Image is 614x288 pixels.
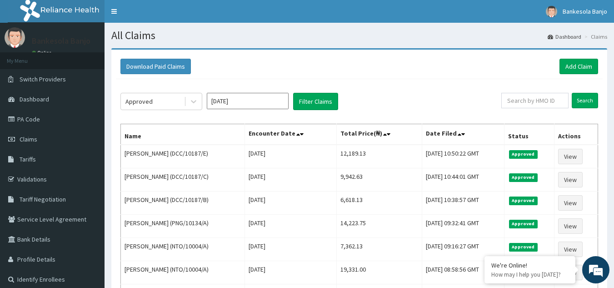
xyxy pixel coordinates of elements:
[558,172,583,187] a: View
[20,195,66,203] span: Tariff Negotiation
[337,238,422,261] td: 7,362.13
[245,168,337,192] td: [DATE]
[245,215,337,238] td: [DATE]
[120,59,191,74] button: Download Paid Claims
[563,7,607,15] span: Bankesola Banjo
[337,124,422,145] th: Total Price(₦)
[245,238,337,261] td: [DATE]
[582,33,607,40] li: Claims
[293,93,338,110] button: Filter Claims
[422,215,504,238] td: [DATE] 09:32:41 GMT
[558,149,583,164] a: View
[245,192,337,215] td: [DATE]
[509,150,538,158] span: Approved
[422,192,504,215] td: [DATE] 10:38:57 GMT
[20,155,36,163] span: Tariffs
[20,95,49,103] span: Dashboard
[121,168,245,192] td: [PERSON_NAME] (DCC/10187/C)
[111,30,607,41] h1: All Claims
[422,261,504,284] td: [DATE] 08:58:56 GMT
[121,238,245,261] td: [PERSON_NAME] (NTO/10004/A)
[558,218,583,234] a: View
[548,33,581,40] a: Dashboard
[121,124,245,145] th: Name
[121,215,245,238] td: [PERSON_NAME] (PNG/10134/A)
[245,124,337,145] th: Encounter Date
[207,93,289,109] input: Select Month and Year
[491,261,569,269] div: We're Online!
[5,27,25,48] img: User Image
[558,195,583,211] a: View
[245,261,337,284] td: [DATE]
[337,168,422,192] td: 9,942.63
[121,192,245,215] td: [PERSON_NAME] (DCC/10187/B)
[509,220,538,228] span: Approved
[558,242,583,257] a: View
[554,124,598,145] th: Actions
[121,261,245,284] td: [PERSON_NAME] (NTO/10004/A)
[509,243,538,251] span: Approved
[422,168,504,192] td: [DATE] 10:44:01 GMT
[20,75,66,83] span: Switch Providers
[422,145,504,168] td: [DATE] 10:50:22 GMT
[559,59,598,74] a: Add Claim
[504,124,554,145] th: Status
[337,145,422,168] td: 12,189.13
[422,124,504,145] th: Date Filed
[422,238,504,261] td: [DATE] 09:16:27 GMT
[546,6,557,17] img: User Image
[245,145,337,168] td: [DATE]
[32,37,90,45] p: Bankesola Banjo
[337,215,422,238] td: 14,223.75
[509,197,538,205] span: Approved
[509,173,538,182] span: Approved
[121,145,245,168] td: [PERSON_NAME] (DCC/10187/E)
[32,50,54,56] a: Online
[20,135,37,143] span: Claims
[337,192,422,215] td: 6,618.13
[572,93,598,108] input: Search
[491,271,569,278] p: How may I help you today?
[337,261,422,284] td: 19,331.00
[501,93,569,108] input: Search by HMO ID
[125,97,153,106] div: Approved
